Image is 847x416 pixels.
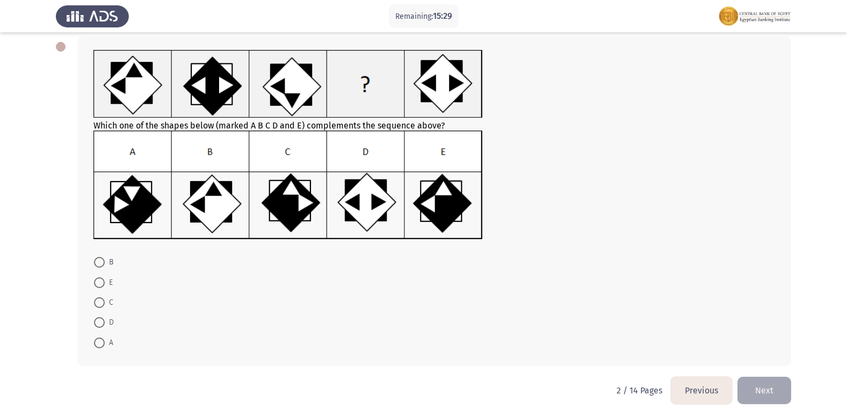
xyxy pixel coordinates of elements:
img: Assessment logo of FOCUS Assessment 3 Modules EN [718,1,791,31]
span: D [105,316,114,329]
span: 15:29 [433,11,452,21]
img: UkFYMDAxMDhBLnBuZzE2MjIwMzQ5MzczOTY=.png [93,50,483,118]
span: A [105,336,113,349]
button: load previous page [671,377,732,404]
button: load next page [737,377,791,404]
img: UkFYMDAxMDhCLnBuZzE2MjIwMzUwMjgyNzM=.png [93,131,483,240]
p: Remaining: [395,10,452,23]
div: Which one of the shapes below (marked A B C D and E) complements the sequence above? [93,50,775,242]
span: C [105,296,113,309]
span: B [105,256,113,269]
p: 2 / 14 Pages [617,385,662,396]
img: Assess Talent Management logo [56,1,129,31]
span: E [105,276,113,289]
